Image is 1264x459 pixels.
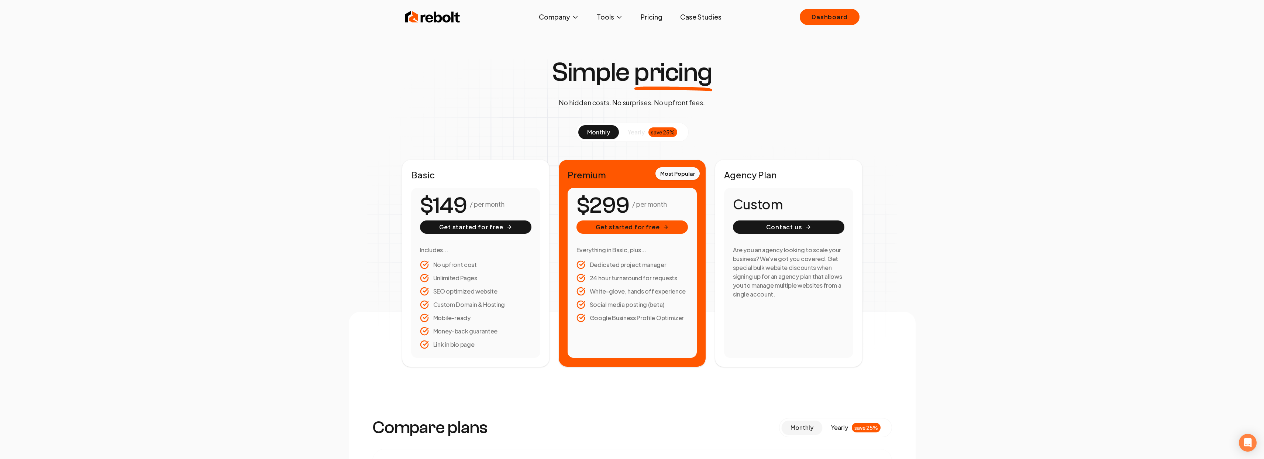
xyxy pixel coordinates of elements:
[576,314,688,322] li: Google Business Profile Optimizer
[587,128,610,136] span: monthly
[411,169,540,181] h2: Basic
[576,246,688,254] h3: Everything in Basic, plus...
[591,10,629,24] button: Tools
[1239,434,1257,452] div: Open Intercom Messenger
[576,189,629,222] number-flow-react: $299
[420,189,467,222] number-flow-react: $149
[634,59,712,86] span: pricing
[782,421,822,435] button: monthly
[733,246,844,299] h3: Are you an agency looking to scale your business? We've got you covered. Get special bulk website...
[552,59,712,86] h1: Simple
[470,199,504,209] p: / per month
[420,314,531,322] li: Mobile-ready
[733,220,844,234] button: Contact us
[632,199,667,209] p: / per month
[420,260,531,269] li: No upfront cost
[420,220,531,234] button: Get started for free
[405,10,460,24] img: Rebolt Logo
[420,327,531,336] li: Money-back guarantee
[831,423,848,432] span: yearly
[576,287,688,296] li: White-glove, hands off experience
[420,287,531,296] li: SEO optimized website
[420,274,531,282] li: Unlimited Pages
[791,424,813,431] span: monthly
[420,246,531,254] h3: Includes...
[628,128,645,137] span: yearly
[635,10,668,24] a: Pricing
[724,169,853,181] h2: Agency Plan
[578,125,619,139] button: monthly
[559,97,705,108] p: No hidden costs. No surprises. No upfront fees.
[420,340,531,349] li: Link in bio page
[576,260,688,269] li: Dedicated project manager
[733,197,844,212] h1: Custom
[674,10,727,24] a: Case Studies
[648,127,677,137] div: save 25%
[576,300,688,309] li: Social media posting (beta)
[372,419,488,436] h3: Compare plans
[852,423,881,432] div: save 25%
[576,274,688,282] li: 24 hour turnaround for requests
[822,421,889,435] button: yearlysave 25%
[420,300,531,309] li: Custom Domain & Hosting
[568,169,697,181] h2: Premium
[619,125,686,139] button: yearlysave 25%
[576,220,688,234] button: Get started for free
[655,167,700,180] div: Most Popular
[533,10,585,24] button: Company
[800,9,859,25] a: Dashboard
